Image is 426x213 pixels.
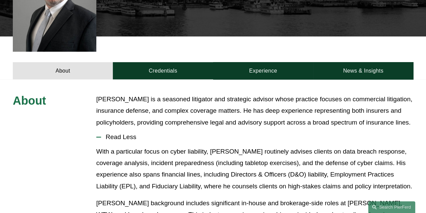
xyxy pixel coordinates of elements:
[96,146,413,192] p: With a particular focus on cyber liability, [PERSON_NAME] routinely advises clients on data breac...
[313,62,413,79] a: News & Insights
[213,62,313,79] a: Experience
[113,62,213,79] a: Credentials
[101,133,413,141] span: Read Less
[96,128,413,146] button: Read Less
[13,62,113,79] a: About
[13,94,46,107] span: About
[96,94,413,128] p: [PERSON_NAME] is a seasoned litigator and strategic advisor whose practice focuses on commercial ...
[368,201,415,213] a: Search this site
